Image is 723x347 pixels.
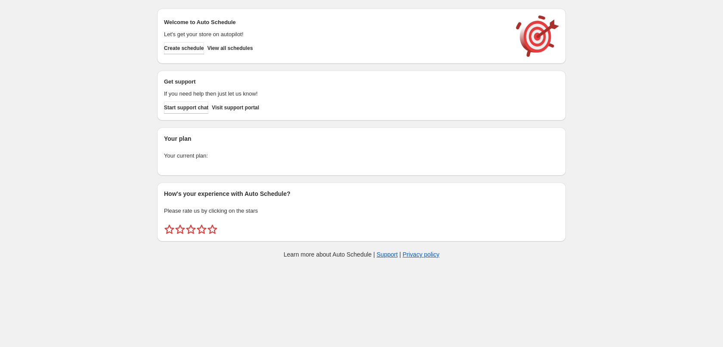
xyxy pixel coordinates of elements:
[164,90,507,98] p: If you need help then just let us know!
[164,45,204,52] span: Create schedule
[284,250,439,259] p: Learn more about Auto Schedule | |
[377,251,398,258] a: Support
[164,207,559,215] p: Please rate us by clicking on the stars
[207,45,253,52] span: View all schedules
[164,18,507,27] h2: Welcome to Auto Schedule
[212,104,259,111] span: Visit support portal
[164,42,204,54] button: Create schedule
[164,152,559,160] p: Your current plan:
[164,77,507,86] h2: Get support
[164,134,559,143] h2: Your plan
[212,102,259,114] a: Visit support portal
[164,104,208,111] span: Start support chat
[164,30,507,39] p: Let's get your store on autopilot!
[403,251,440,258] a: Privacy policy
[207,42,253,54] button: View all schedules
[164,102,208,114] a: Start support chat
[164,189,559,198] h2: How's your experience with Auto Schedule?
